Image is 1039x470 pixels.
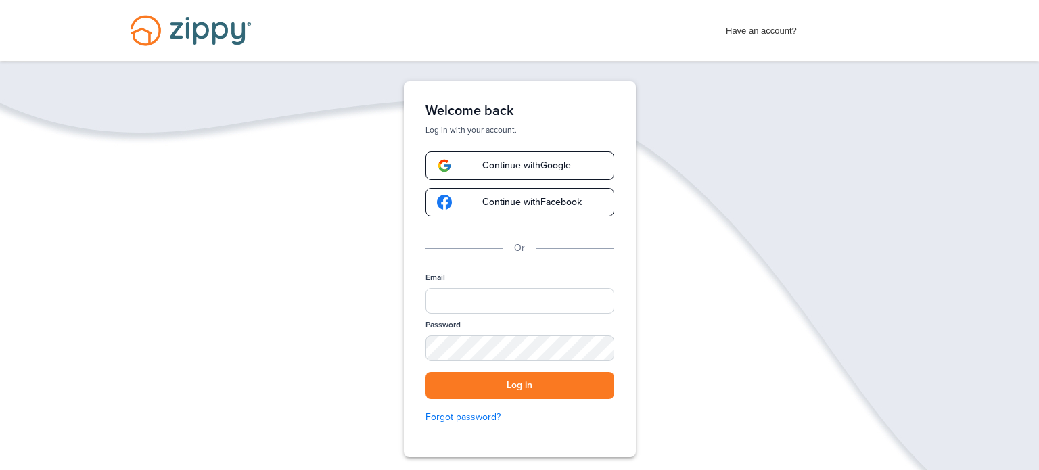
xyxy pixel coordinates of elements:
[425,124,614,135] p: Log in with your account.
[425,410,614,425] a: Forgot password?
[425,372,614,400] button: Log in
[514,241,525,256] p: Or
[425,335,614,361] input: Password
[425,103,614,119] h1: Welcome back
[425,272,445,283] label: Email
[425,188,614,216] a: google-logoContinue withFacebook
[425,319,461,331] label: Password
[469,161,571,170] span: Continue with Google
[437,158,452,173] img: google-logo
[425,288,614,314] input: Email
[726,17,797,39] span: Have an account?
[425,151,614,180] a: google-logoContinue withGoogle
[469,197,582,207] span: Continue with Facebook
[437,195,452,210] img: google-logo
